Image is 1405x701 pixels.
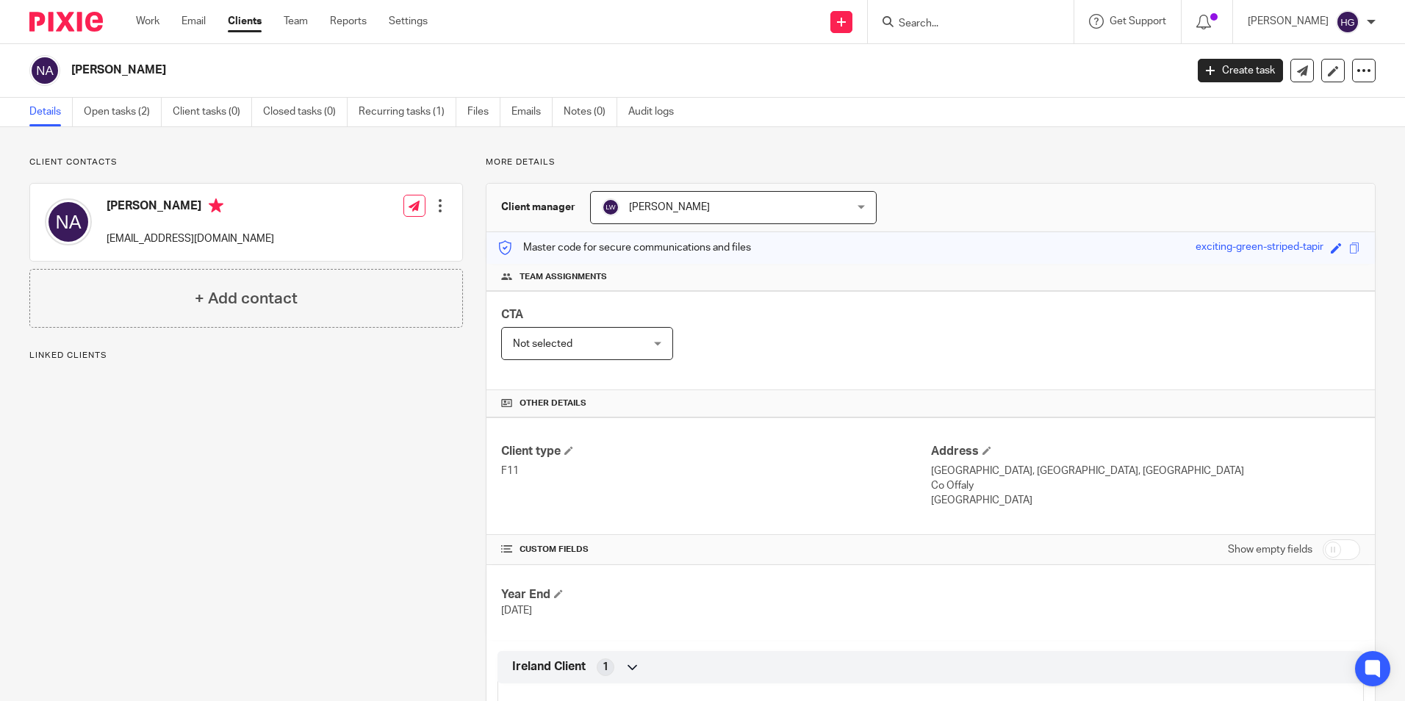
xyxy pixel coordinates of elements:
[29,12,103,32] img: Pixie
[501,544,930,556] h4: CUSTOM FIELDS
[173,98,252,126] a: Client tasks (0)
[602,198,619,216] img: svg%3E
[486,157,1376,168] p: More details
[931,493,1360,508] p: [GEOGRAPHIC_DATA]
[71,62,955,78] h2: [PERSON_NAME]
[520,398,586,409] span: Other details
[29,55,60,86] img: svg%3E
[501,309,523,320] span: CTA
[501,587,930,603] h4: Year End
[1198,59,1283,82] a: Create task
[284,14,308,29] a: Team
[513,339,572,349] span: Not selected
[29,350,463,362] p: Linked clients
[512,659,586,675] span: Ireland Client
[359,98,456,126] a: Recurring tasks (1)
[136,14,159,29] a: Work
[330,14,367,29] a: Reports
[228,14,262,29] a: Clients
[29,98,73,126] a: Details
[467,98,500,126] a: Files
[1336,10,1359,34] img: svg%3E
[45,198,92,245] img: svg%3E
[389,14,428,29] a: Settings
[931,464,1360,478] p: [GEOGRAPHIC_DATA], [GEOGRAPHIC_DATA], [GEOGRAPHIC_DATA]
[511,98,553,126] a: Emails
[1110,16,1166,26] span: Get Support
[263,98,348,126] a: Closed tasks (0)
[520,271,607,283] span: Team assignments
[501,200,575,215] h3: Client manager
[195,287,298,310] h4: + Add contact
[1248,14,1329,29] p: [PERSON_NAME]
[29,157,463,168] p: Client contacts
[629,202,710,212] span: [PERSON_NAME]
[603,660,608,675] span: 1
[897,18,1030,31] input: Search
[1196,240,1323,256] div: exciting-green-striped-tapir
[209,198,223,213] i: Primary
[182,14,206,29] a: Email
[931,444,1360,459] h4: Address
[931,478,1360,493] p: Co Offaly
[564,98,617,126] a: Notes (0)
[107,198,274,217] h4: [PERSON_NAME]
[497,240,751,255] p: Master code for secure communications and files
[501,464,930,478] p: F11
[107,231,274,246] p: [EMAIL_ADDRESS][DOMAIN_NAME]
[84,98,162,126] a: Open tasks (2)
[1228,542,1312,557] label: Show empty fields
[501,444,930,459] h4: Client type
[628,98,685,126] a: Audit logs
[501,605,532,616] span: [DATE]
